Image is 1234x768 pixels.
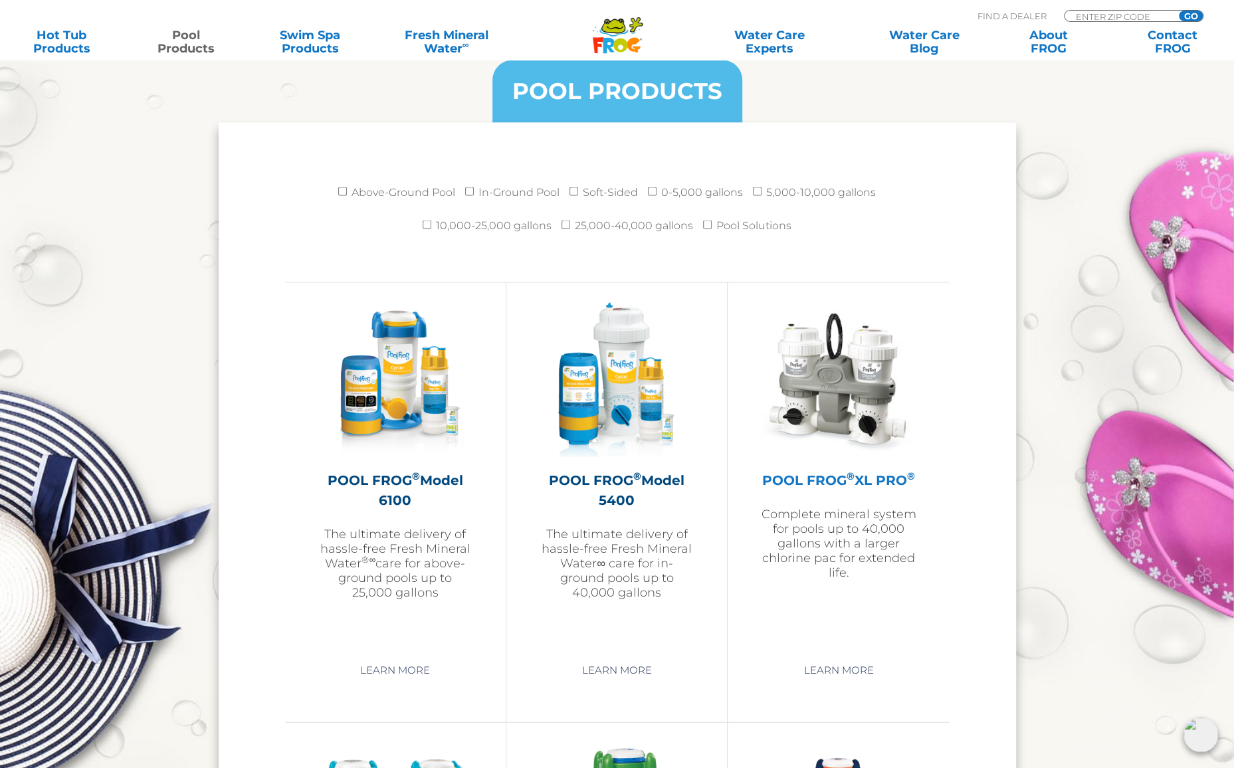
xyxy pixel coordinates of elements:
sup: ® [847,469,855,482]
p: Complete mineral system for pools up to 40,000 gallons with a larger chlorine pac for extended life. [761,506,916,579]
a: ContactFROG [1124,29,1221,55]
p: The ultimate delivery of hassle-free Fresh Mineral Water care for above-ground pools up to 25,000... [318,526,472,599]
h2: POOL FROG Model 5400 [540,470,694,510]
sup: ® [412,469,420,482]
h2: POOL FROG XL PRO [761,470,916,490]
a: Learn More [345,658,445,682]
a: PoolProducts [138,29,234,55]
a: POOL FROG®Model 6100The ultimate delivery of hassle-free Fresh Mineral Water®∞care for above-grou... [318,302,472,648]
sup: ∞ [463,39,469,50]
sup: ®∞ [361,553,375,564]
a: AboutFROG [1000,29,1096,55]
a: Learn More [566,658,667,682]
img: openIcon [1183,718,1218,752]
a: Learn More [788,658,888,682]
a: POOL FROG®Model 5400The ultimate delivery of hassle-free Fresh Mineral Water∞ care for in-ground ... [540,302,694,648]
a: Hot TubProducts [13,29,110,55]
a: Water CareExperts [691,29,848,55]
a: Water CareBlog [876,29,972,55]
p: Find A Dealer [977,10,1047,22]
a: Fresh MineralWater∞ [386,29,507,55]
label: Soft-Sided [583,179,638,205]
label: 5,000-10,000 gallons [766,179,876,205]
h3: POOL PRODUCTS [512,80,722,102]
sup: ® [633,469,641,482]
a: POOL FROG®XL PRO®Complete mineral system for pools up to 40,000 gallons with a larger chlorine pa... [761,302,916,648]
p: The ultimate delivery of hassle-free Fresh Mineral Water∞ care for in-ground pools up to 40,000 g... [540,526,694,599]
img: pool-frog-6100-featured-img-v3-300x300.png [318,302,472,456]
label: 10,000-25,000 gallons [436,212,552,239]
h2: POOL FROG Model 6100 [318,470,472,510]
label: Above-Ground Pool [352,179,455,205]
img: XL-PRO-v2-300x300.jpg [762,302,916,456]
input: Zip Code Form [1075,11,1164,22]
label: 25,000-40,000 gallons [575,212,693,239]
input: GO [1179,11,1203,21]
a: Swim SpaProducts [262,29,358,55]
label: 0-5,000 gallons [661,179,743,205]
label: In-Ground Pool [478,179,560,205]
img: pool-frog-5400-featured-img-v2-300x300.png [540,302,694,456]
sup: ® [907,469,915,482]
label: Pool Solutions [716,212,791,239]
